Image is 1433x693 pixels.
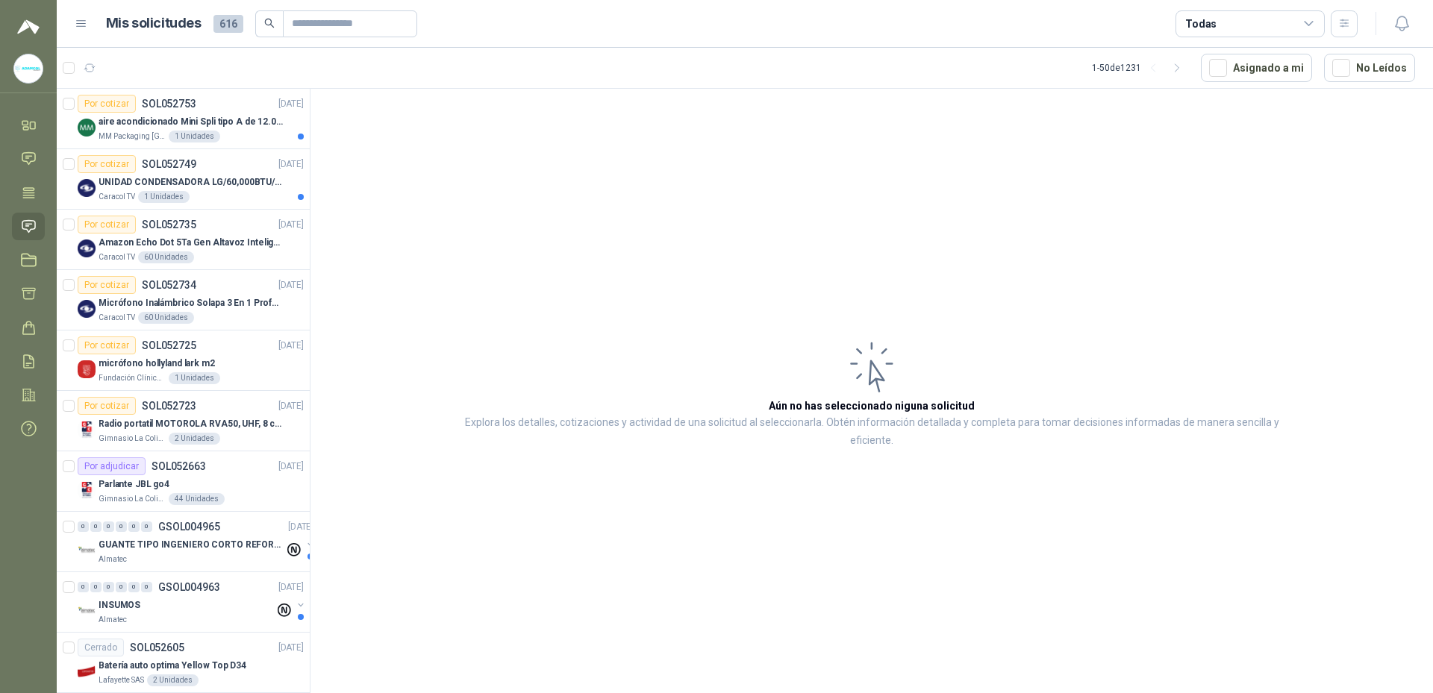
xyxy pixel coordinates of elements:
[99,236,284,250] p: Amazon Echo Dot 5Ta Gen Altavoz Inteligente Alexa Azul
[142,219,196,230] p: SOL052735
[78,542,96,559] img: Company Logo
[213,15,243,33] span: 616
[99,598,140,612] p: INSUMOS
[78,336,136,354] div: Por cotizar
[278,460,304,474] p: [DATE]
[152,461,206,471] p: SOL052663
[138,191,190,203] div: 1 Unidades
[57,270,310,330] a: Por cotizarSOL052734[DATE] Company LogoMicrófono Inalámbrico Solapa 3 En 1 Profesional F11-2 X2Ca...
[1092,56,1189,80] div: 1 - 50 de 1231
[99,477,169,492] p: Parlante JBL go4
[90,521,102,532] div: 0
[769,398,975,414] h3: Aún no has seleccionado niguna solicitud
[99,131,166,142] p: MM Packaging [GEOGRAPHIC_DATA]
[78,578,307,626] a: 0 0 0 0 0 0 GSOL004963[DATE] Company LogoINSUMOSAlmatec
[99,659,246,673] p: Batería auto optima Yellow Top D34
[169,493,225,505] div: 44 Unidades
[278,641,304,655] p: [DATE]
[57,391,310,451] a: Por cotizarSOL052723[DATE] Company LogoRadio portatil MOTOROLA RVA50, UHF, 8 canales, 500MWGimnas...
[99,296,284,310] p: Micrófono Inalámbrico Solapa 3 En 1 Profesional F11-2 X2
[158,521,220,532] p: GSOL004965
[169,131,220,142] div: 1 Unidades
[142,98,196,109] p: SOL052753
[99,674,144,686] p: Lafayette SAS
[106,13,202,34] h1: Mis solicitudes
[78,521,89,532] div: 0
[99,538,284,552] p: GUANTE TIPO INGENIERO CORTO REFORZADO
[78,179,96,197] img: Company Logo
[57,210,310,270] a: Por cotizarSOL052735[DATE] Company LogoAmazon Echo Dot 5Ta Gen Altavoz Inteligente Alexa AzulCara...
[99,614,127,626] p: Almatec
[99,191,135,203] p: Caracol TV
[278,399,304,413] p: [DATE]
[1201,54,1312,82] button: Asignado a mi
[99,312,135,324] p: Caracol TV
[17,18,40,36] img: Logo peakr
[57,633,310,693] a: CerradoSOL052605[DATE] Company LogoBatería auto optima Yellow Top D34Lafayette SAS2 Unidades
[138,312,194,324] div: 60 Unidades
[90,582,102,592] div: 0
[1185,16,1217,32] div: Todas
[57,89,310,149] a: Por cotizarSOL052753[DATE] Company Logoaire acondicionado Mini Spli tipo A de 12.000 BTU.MM Packa...
[78,397,136,415] div: Por cotizar
[142,159,196,169] p: SOL052749
[141,582,152,592] div: 0
[264,18,275,28] span: search
[78,518,316,565] a: 0 0 0 0 0 0 GSOL004965[DATE] Company LogoGUANTE TIPO INGENIERO CORTO REFORZADOAlmatec
[142,280,196,290] p: SOL052734
[99,417,284,431] p: Radio portatil MOTOROLA RVA50, UHF, 8 canales, 500MW
[128,582,140,592] div: 0
[78,239,96,257] img: Company Logo
[116,582,127,592] div: 0
[99,372,166,384] p: Fundación Clínica Shaio
[78,582,89,592] div: 0
[99,175,284,189] p: UNIDAD CONDENSADORA LG/60,000BTU/220V/R410A: I
[57,451,310,512] a: Por adjudicarSOL052663[DATE] Company LogoParlante JBL go4Gimnasio La Colina44 Unidades
[78,360,96,378] img: Company Logo
[278,218,304,232] p: [DATE]
[14,54,43,83] img: Company Logo
[99,115,284,129] p: aire acondicionado Mini Spli tipo A de 12.000 BTU.
[78,421,96,439] img: Company Logo
[147,674,199,686] div: 2 Unidades
[158,582,220,592] p: GSOL004963
[57,330,310,391] a: Por cotizarSOL052725[DATE] Company Logomicrófono hollyland lark m2Fundación Clínica Shaio1 Unidades
[1324,54,1415,82] button: No Leídos
[460,414,1284,450] p: Explora los detalles, cotizaciones y actividad de una solicitud al seleccionarla. Obtén informaci...
[99,493,166,505] p: Gimnasio La Colina
[142,340,196,351] p: SOL052725
[78,155,136,173] div: Por cotizar
[99,357,215,371] p: micrófono hollyland lark m2
[103,521,114,532] div: 0
[78,639,124,656] div: Cerrado
[78,602,96,620] img: Company Logo
[138,251,194,263] div: 60 Unidades
[128,521,140,532] div: 0
[78,300,96,318] img: Company Logo
[78,216,136,233] div: Por cotizar
[142,401,196,411] p: SOL052723
[278,97,304,111] p: [DATE]
[116,521,127,532] div: 0
[278,339,304,353] p: [DATE]
[169,372,220,384] div: 1 Unidades
[78,662,96,680] img: Company Logo
[78,457,146,475] div: Por adjudicar
[278,580,304,595] p: [DATE]
[78,119,96,137] img: Company Logo
[103,582,114,592] div: 0
[288,520,313,534] p: [DATE]
[278,278,304,292] p: [DATE]
[78,276,136,294] div: Por cotizar
[141,521,152,532] div: 0
[78,95,136,113] div: Por cotizar
[278,157,304,172] p: [DATE]
[57,149,310,210] a: Por cotizarSOL052749[DATE] Company LogoUNIDAD CONDENSADORA LG/60,000BTU/220V/R410A: ICaracol TV1 ...
[99,433,166,445] p: Gimnasio La Colina
[169,433,220,445] div: 2 Unidades
[99,554,127,565] p: Almatec
[99,251,135,263] p: Caracol TV
[130,642,184,653] p: SOL052605
[78,481,96,499] img: Company Logo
